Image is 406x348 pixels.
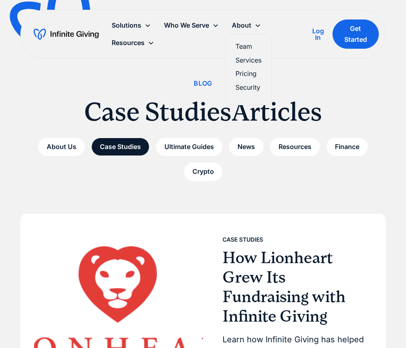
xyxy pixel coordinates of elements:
a: Security [235,82,261,93]
a: Finance [326,138,368,156]
a: Log In [310,26,326,42]
nav: About [225,34,272,105]
a: Ultimate Guides [156,138,222,156]
a: Services [235,55,261,66]
a: Team [235,41,261,52]
h1: Articles [231,95,322,128]
a: Pricing [235,68,261,79]
div: Who We Serve [164,20,209,31]
div: Resources [105,34,161,52]
a: About Us [38,138,85,156]
div: Who We Serve [158,17,225,34]
a: News [229,138,263,156]
h3: How Lionheart Grew Its Fundraising with Infinite Giving [222,248,365,326]
div: About [232,20,251,31]
a: Crypto [184,162,222,181]
a: home [34,28,99,41]
div: Case Studies [222,235,263,244]
div: Resources [112,37,145,48]
a: Resources [270,138,320,156]
div: Blog [194,78,212,89]
a: Case Studies [91,138,149,156]
div: About [225,17,268,34]
div: Log In [310,28,326,41]
div: Solutions [112,20,141,31]
a: Get Started [333,19,379,49]
h1: Case Studies [84,95,231,128]
div: Solutions [105,17,158,34]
